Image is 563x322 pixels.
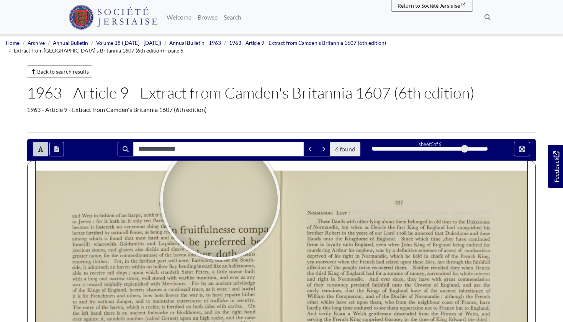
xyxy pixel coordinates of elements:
[356,248,372,253] span: nephew,
[427,242,430,246] span: of
[375,231,381,235] span: our
[453,242,463,247] span: being
[421,224,424,229] span: of
[90,270,104,275] span: receive
[318,219,329,223] span: These
[383,271,385,275] span: a
[148,235,157,240] span: hard
[359,264,368,269] span: twice
[446,259,461,264] span: through
[457,225,481,230] span: vanquished
[357,219,367,223] span: other
[408,219,425,224] span: belonged
[366,270,373,275] span: had
[396,219,405,223] span: them
[365,225,368,229] span: as
[424,253,427,258] span: in
[435,230,442,235] span: that
[222,264,226,268] span: an
[459,219,464,223] span: the
[241,275,244,279] span: as
[456,236,465,241] span: have
[136,246,142,251] span: also
[125,258,128,263] span: in
[431,141,434,147] span: 5
[335,253,339,258] span: his
[124,224,143,229] span: venemous
[307,264,324,269] span: affection
[372,141,488,148] div: sheet of 6
[351,224,361,229] span: when
[139,258,154,263] span: farthest
[104,252,109,257] span: for
[197,263,211,268] span: inward
[131,258,136,263] span: the
[313,224,361,230] span: [GEOGRAPHIC_DATA],
[89,254,100,259] span: name,
[431,253,441,258] span: chiefe
[437,259,444,263] span: hee
[118,142,134,156] button: Search
[412,264,427,269] span: Neither
[370,236,373,240] span: of
[96,224,112,228] span: fostereth
[53,40,88,46] a: Annual Bulletin
[427,224,473,230] span: [GEOGRAPHIC_DATA]
[120,241,141,246] span: Goldsmiths
[475,265,488,270] span: Henrie
[415,230,431,235] span: annexed
[473,259,488,264] span: faithfull
[88,264,106,269] span: admitteth
[111,252,117,257] span: the
[439,247,442,252] span: of
[72,254,86,259] span: greater
[400,260,409,265] span: upon
[445,230,466,235] span: Dukedome
[27,84,536,102] h1: 1963 - Article 9 - Extract from Camden's Britannia 1607 (6th edition)
[114,258,121,263] span: For,
[215,257,221,262] span: but
[475,271,489,276] span: interest
[390,253,401,258] span: which
[453,271,457,275] span: his
[478,253,488,259] span: King,
[325,230,357,235] span: [PERSON_NAME]
[349,248,353,252] span: his
[338,276,386,281] span: [GEOGRAPHIC_DATA].
[307,271,312,275] span: the
[413,259,422,263] span: these
[307,253,324,258] span: deprived
[146,246,157,251] span: divide
[444,248,454,253] span: arrest
[340,270,344,275] span: of
[111,229,126,234] span: natural]
[133,218,141,223] span: only
[182,269,191,274] span: Saint
[241,257,253,262] span: South-
[469,236,487,241] span: continued
[386,248,390,253] span: by
[351,259,357,263] span: the
[514,142,530,156] button: Full screen mode
[94,241,113,246] span: wherewith
[147,223,157,228] span: thing
[480,230,489,235] span: these
[349,211,350,214] span: 2
[408,224,417,230] span: King
[431,236,439,241] span: time
[452,253,457,258] span: the
[346,270,393,276] span: [GEOGRAPHIC_DATA]
[198,251,204,256] span: the
[395,264,406,269] span: them.
[161,269,177,274] span: standeth
[442,219,450,223] span: time
[78,219,90,224] span: Jersey
[167,275,175,280] span: with
[187,246,196,251] span: their
[307,247,329,253] span: murdering
[326,242,339,247] span: loyalty
[188,251,195,256] span: and
[414,242,423,247] span: King
[410,272,423,277] span: money,
[466,242,481,247] span: endited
